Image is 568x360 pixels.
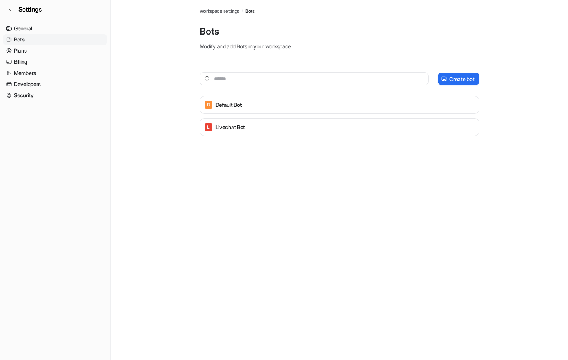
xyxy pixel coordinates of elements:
[3,45,107,56] a: Plans
[200,8,240,15] a: Workspace settings
[18,5,42,14] span: Settings
[3,34,107,45] a: Bots
[3,79,107,90] a: Developers
[205,123,212,131] span: L
[242,8,243,15] span: /
[3,90,107,101] a: Security
[205,101,212,109] span: D
[441,76,447,82] img: create
[3,68,107,78] a: Members
[200,25,479,38] p: Bots
[3,23,107,34] a: General
[215,123,245,131] p: Livechat Bot
[200,42,479,50] p: Modify and add Bots in your workspace.
[438,73,479,85] button: Create bot
[3,56,107,67] a: Billing
[245,8,255,15] a: Bots
[449,75,474,83] p: Create bot
[215,101,242,109] p: Default Bot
